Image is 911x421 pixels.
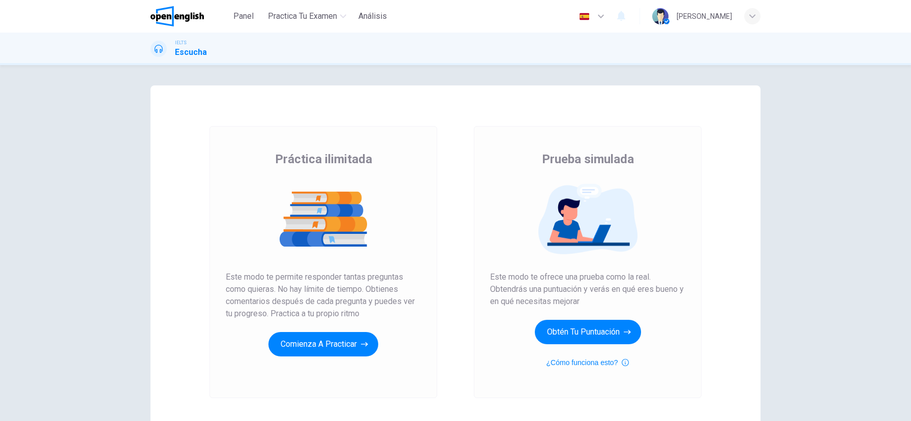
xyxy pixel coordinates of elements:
[358,10,387,22] span: Análisis
[226,271,421,320] span: Este modo te permite responder tantas preguntas como quieras. No hay límite de tiempo. Obtienes c...
[652,8,669,24] img: Profile picture
[227,7,260,25] button: Panel
[354,7,391,25] button: Análisis
[535,320,641,344] button: Obtén tu puntuación
[578,13,591,20] img: es
[490,271,685,308] span: Este modo te ofrece una prueba como la real. Obtendrás una puntuación y verás en qué eres bueno y...
[264,7,350,25] button: Practica tu examen
[175,39,187,46] span: IELTS
[268,332,378,356] button: Comienza a practicar
[150,6,204,26] img: OpenEnglish logo
[150,6,227,26] a: OpenEnglish logo
[175,46,207,58] h1: Escucha
[542,151,634,167] span: Prueba simulada
[233,10,254,22] span: Panel
[677,10,732,22] div: [PERSON_NAME]
[268,10,337,22] span: Practica tu examen
[546,356,629,369] button: ¿Cómo funciona esto?
[275,151,372,167] span: Práctica ilimitada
